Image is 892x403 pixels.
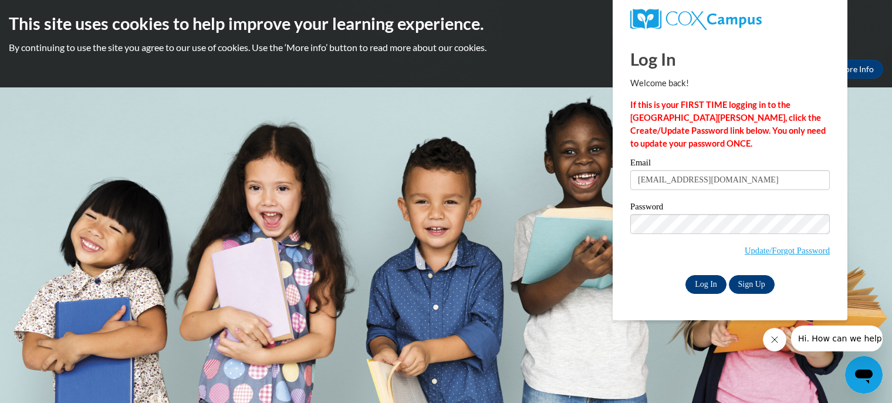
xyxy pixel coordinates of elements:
[791,326,883,351] iframe: Message from company
[630,77,830,90] p: Welcome back!
[630,100,826,148] strong: If this is your FIRST TIME logging in to the [GEOGRAPHIC_DATA][PERSON_NAME], click the Create/Upd...
[9,41,883,54] p: By continuing to use the site you agree to our use of cookies. Use the ‘More info’ button to read...
[630,9,830,30] a: COX Campus
[630,202,830,214] label: Password
[630,9,762,30] img: COX Campus
[763,328,786,351] iframe: Close message
[729,275,775,294] a: Sign Up
[845,356,883,394] iframe: Button to launch messaging window
[685,275,727,294] input: Log In
[9,12,883,35] h2: This site uses cookies to help improve your learning experience.
[828,60,883,79] a: More Info
[630,158,830,170] label: Email
[7,8,95,18] span: Hi. How can we help?
[745,246,830,255] a: Update/Forgot Password
[630,47,830,71] h1: Log In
